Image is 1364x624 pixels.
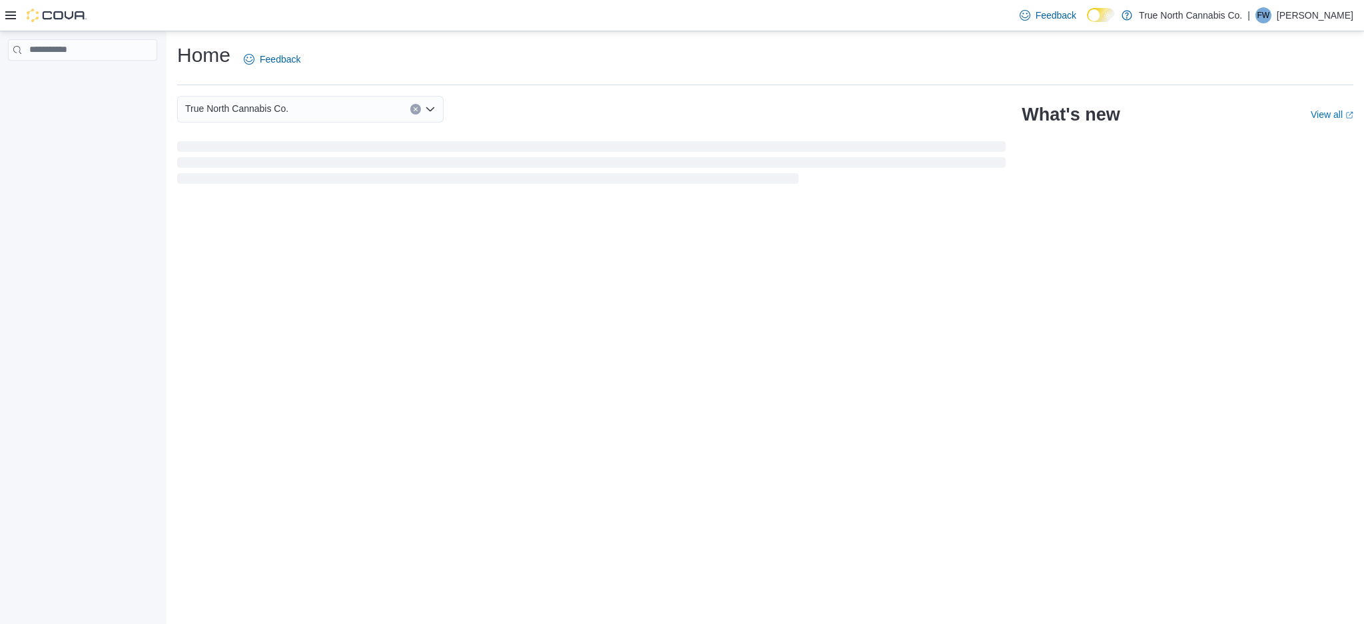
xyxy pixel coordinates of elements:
[1257,7,1270,23] span: fw
[8,63,157,95] nav: Complex example
[1345,111,1353,119] svg: External link
[1311,109,1353,120] a: View allExternal link
[1087,8,1115,22] input: Dark Mode
[1022,104,1120,125] h2: What's new
[1277,7,1353,23] p: [PERSON_NAME]
[185,101,288,117] span: True North Cannabis Co.
[1036,9,1076,22] span: Feedback
[425,104,436,115] button: Open list of options
[27,9,87,22] img: Cova
[238,46,306,73] a: Feedback
[1139,7,1242,23] p: True North Cannabis Co.
[1255,7,1271,23] div: fisher ward
[1087,22,1088,23] span: Dark Mode
[1247,7,1250,23] p: |
[1014,2,1082,29] a: Feedback
[260,53,300,66] span: Feedback
[410,104,421,115] button: Clear input
[177,42,230,69] h1: Home
[177,144,1006,186] span: Loading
